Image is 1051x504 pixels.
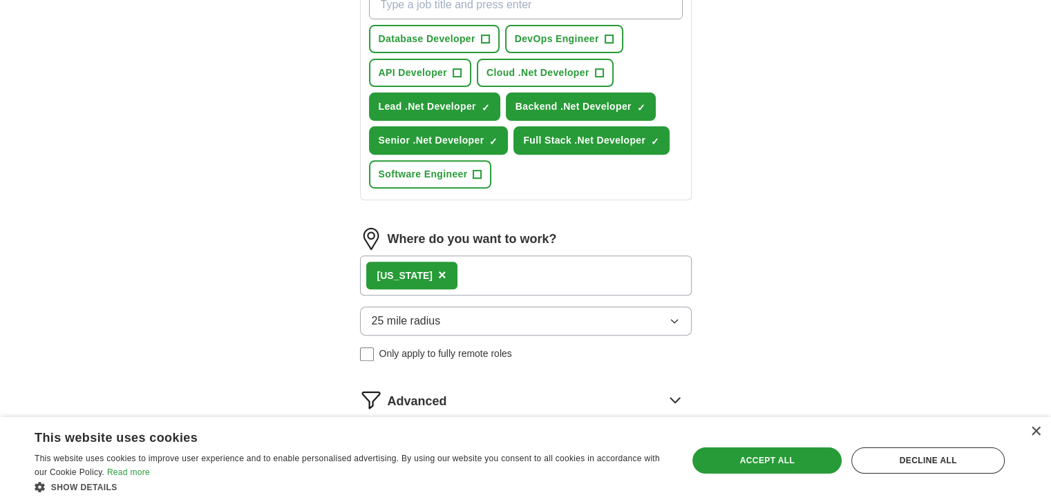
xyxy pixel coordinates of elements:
[477,59,614,87] button: Cloud .Net Developer
[379,66,447,80] span: API Developer
[513,126,670,155] button: Full Stack .Net Developer✓
[851,447,1005,474] div: Decline all
[369,25,500,53] button: Database Developer
[360,347,374,361] input: Only apply to fully remote roles
[369,126,509,155] button: Senior .Net Developer✓
[489,136,498,147] span: ✓
[379,347,512,361] span: Only apply to fully remote roles
[486,66,589,80] span: Cloud .Net Developer
[438,267,446,282] span: ×
[377,270,433,281] strong: [US_STATE]
[369,160,492,188] button: Software Engineer
[388,230,557,249] label: Where do you want to work?
[505,25,623,53] button: DevOps Engineer
[506,93,656,121] button: Backend .Net Developer✓
[388,392,447,411] span: Advanced
[379,133,484,148] span: Senior .Net Developer
[379,32,475,46] span: Database Developer
[51,483,117,492] span: Show details
[35,425,634,446] div: This website uses cookies
[360,307,692,336] button: 25 mile radius
[482,102,490,113] span: ✓
[369,93,500,121] button: Lead .Net Developer✓
[515,32,599,46] span: DevOps Engineer
[35,454,660,477] span: This website uses cookies to improve user experience and to enable personalised advertising. By u...
[360,389,382,411] img: filter
[379,99,476,114] span: Lead .Net Developer
[651,136,659,147] span: ✓
[372,313,441,329] span: 25 mile radius
[1030,427,1041,437] div: Close
[438,265,446,286] button: ×
[107,467,150,477] a: Read more, opens a new window
[523,133,645,148] span: Full Stack .Net Developer
[515,99,632,114] span: Backend .Net Developer
[360,228,382,250] img: location.png
[692,447,842,474] div: Accept all
[369,59,471,87] button: API Developer
[35,480,668,494] div: Show details
[637,102,645,113] span: ✓
[379,167,468,182] span: Software Engineer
